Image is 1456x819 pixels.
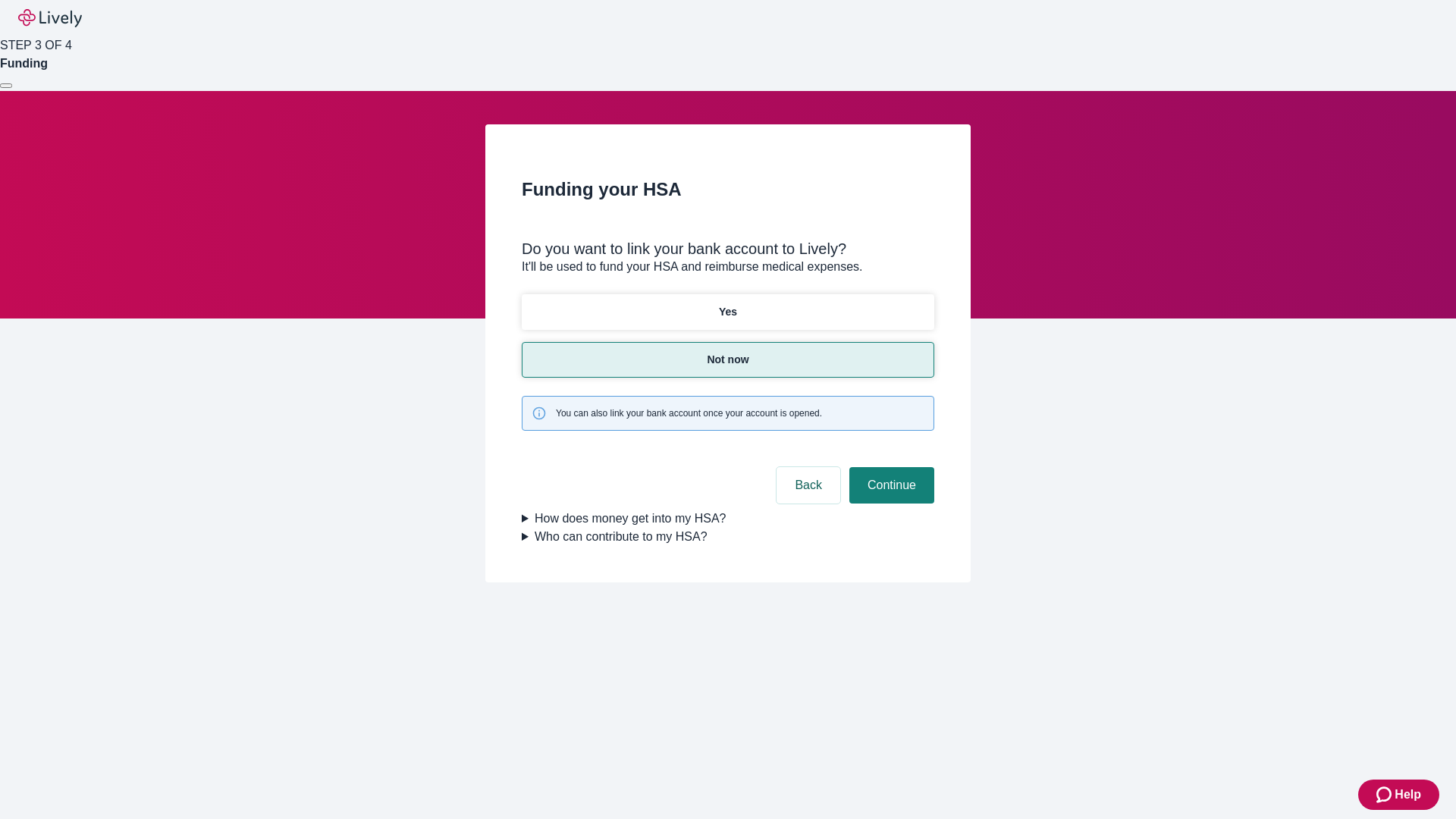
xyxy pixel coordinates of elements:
img: Lively [18,9,82,27]
button: Zendesk support iconHelp [1358,780,1439,810]
summary: Who can contribute to my HSA? [522,528,934,546]
button: Continue [849,467,934,504]
summary: How does money get into my HSA? [522,510,934,528]
p: Not now [707,352,748,368]
svg: Zendesk support icon [1376,786,1395,804]
span: You can also link your bank account once your account is opened. [556,406,822,420]
button: Not now [522,342,934,378]
p: Yes [719,304,737,320]
button: Back [777,467,840,504]
span: Help [1395,786,1421,804]
p: It'll be used to fund your HSA and reimburse medical expenses. [522,258,934,276]
h2: Funding your HSA [522,176,934,203]
button: Yes [522,294,934,330]
div: Do you want to link your bank account to Lively? [522,240,934,258]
